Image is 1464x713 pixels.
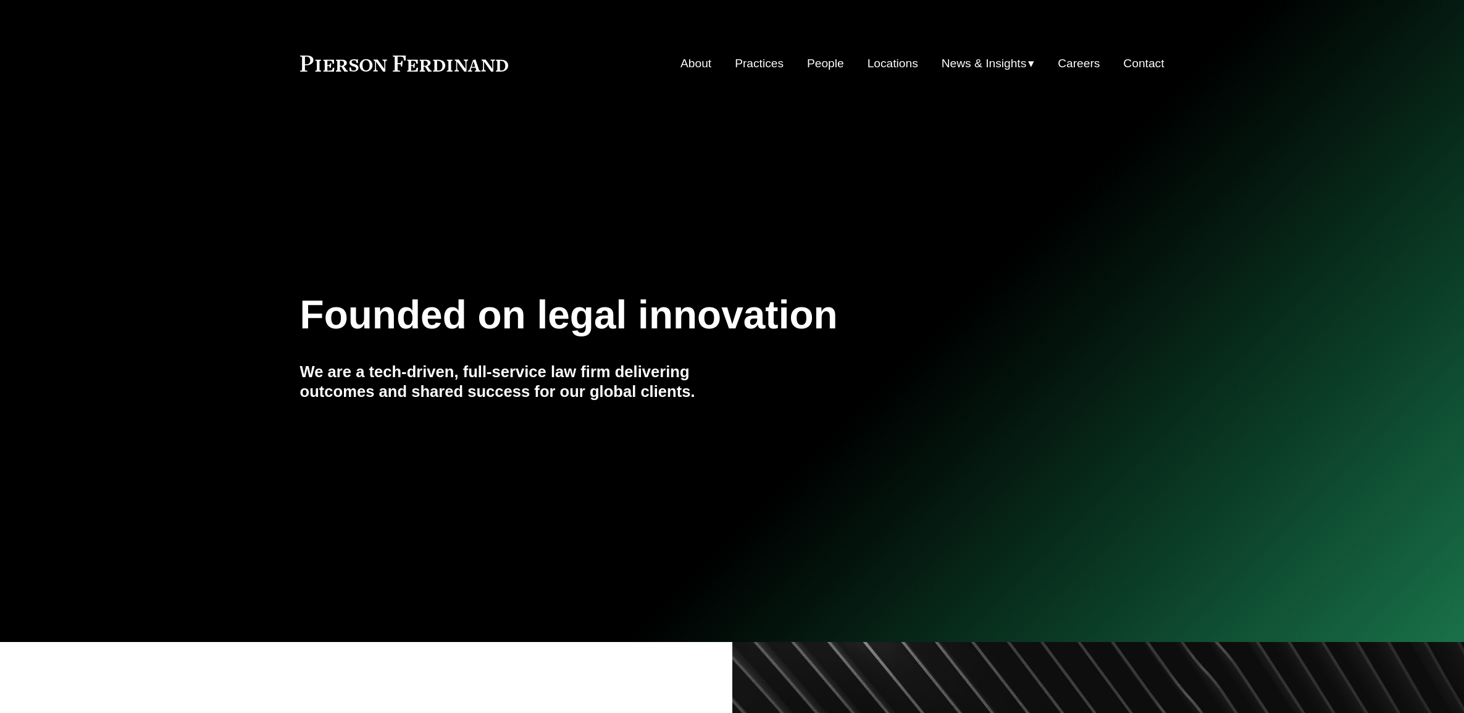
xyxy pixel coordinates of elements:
a: Practices [735,52,784,75]
a: folder dropdown [942,52,1035,75]
a: Locations [868,52,918,75]
h4: We are a tech-driven, full-service law firm delivering outcomes and shared success for our global... [300,362,732,402]
a: Contact [1123,52,1164,75]
a: People [807,52,844,75]
a: About [680,52,711,75]
span: News & Insights [942,53,1027,75]
h1: Founded on legal innovation [300,293,1021,338]
a: Careers [1058,52,1100,75]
